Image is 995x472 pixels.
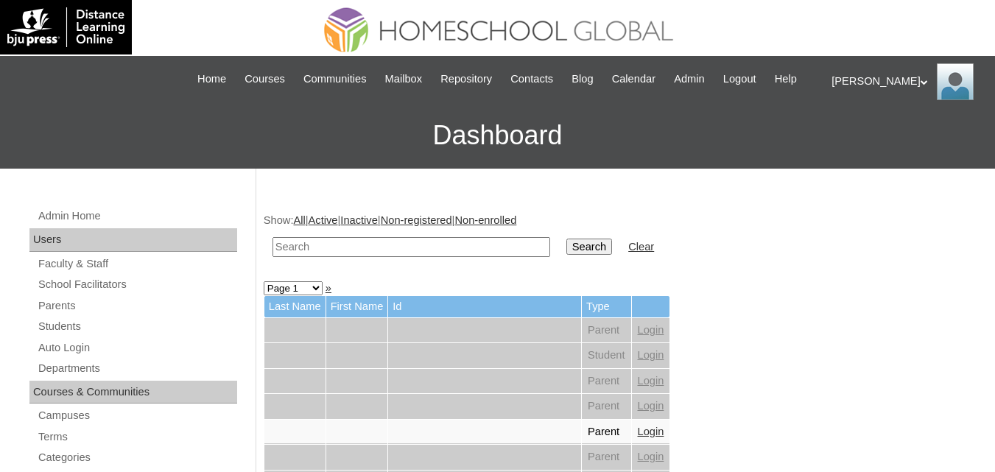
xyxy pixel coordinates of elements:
a: Login [638,451,664,462]
a: Clear [628,241,654,253]
a: Login [638,349,664,361]
img: logo-white.png [7,7,124,47]
a: Login [638,400,664,412]
div: Courses & Communities [29,381,237,404]
a: Contacts [503,71,560,88]
input: Search [566,239,612,255]
a: All [293,214,305,226]
span: Blog [572,71,593,88]
td: Parent [582,369,631,394]
a: Parents [37,297,237,315]
td: First Name [326,296,388,317]
a: Help [767,71,804,88]
a: Students [37,317,237,336]
a: Calendar [605,71,663,88]
td: Id [388,296,581,317]
a: Login [638,426,664,437]
span: Mailbox [385,71,423,88]
td: Last Name [264,296,326,317]
a: Departments [37,359,237,378]
a: Auto Login [37,339,237,357]
a: Login [638,375,664,387]
h3: Dashboard [7,102,988,169]
div: Users [29,228,237,252]
a: Logout [716,71,764,88]
span: Repository [440,71,492,88]
td: Type [582,296,631,317]
span: Calendar [612,71,655,88]
a: School Facilitators [37,275,237,294]
div: Show: | | | | [264,213,980,265]
a: Mailbox [378,71,430,88]
span: Logout [723,71,756,88]
a: Active [309,214,338,226]
td: Parent [582,318,631,343]
a: Courses [237,71,292,88]
a: Admin [667,71,712,88]
img: Ariane Ebuen [937,63,974,100]
td: Parent [582,445,631,470]
a: Campuses [37,406,237,425]
a: Login [638,324,664,336]
span: Home [197,71,226,88]
td: Parent [582,394,631,419]
span: Admin [674,71,705,88]
span: Communities [303,71,367,88]
a: Categories [37,448,237,467]
td: Student [582,343,631,368]
td: Parent [582,420,631,445]
a: Communities [296,71,374,88]
a: Blog [564,71,600,88]
div: [PERSON_NAME] [831,63,980,100]
a: Terms [37,428,237,446]
a: Repository [433,71,499,88]
a: » [326,282,331,294]
a: Inactive [340,214,378,226]
span: Help [775,71,797,88]
a: Non-enrolled [454,214,516,226]
a: Non-registered [381,214,452,226]
input: Search [273,237,550,257]
a: Faculty & Staff [37,255,237,273]
span: Contacts [510,71,553,88]
span: Courses [245,71,285,88]
a: Admin Home [37,207,237,225]
a: Home [190,71,233,88]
